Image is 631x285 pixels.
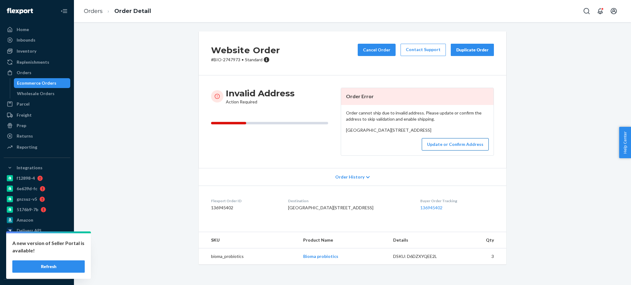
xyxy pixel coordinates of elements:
[4,121,70,130] a: Prep
[456,47,489,53] div: Duplicate Order
[4,173,70,183] a: f12898-4
[211,205,278,211] dd: 136945402
[211,57,280,63] p: # BIO-2747973
[14,78,71,88] a: Ecommerce Orders
[226,88,295,99] h3: Invalid Address
[17,227,41,234] div: Deliverr API
[17,144,37,150] div: Reporting
[4,57,70,67] a: Replenishments
[12,239,85,254] p: A new version of Seller Portal is available!
[114,8,151,14] a: Order Detail
[298,232,388,248] th: Product Name
[4,25,70,34] a: Home
[226,88,295,105] div: Action Required
[456,248,506,264] td: 3
[288,205,373,210] span: [GEOGRAPHIC_DATA][STREET_ADDRESS]
[17,37,35,43] div: Inbounds
[4,205,70,215] a: 5176b9-7b
[4,226,70,235] a: Deliverr API
[580,5,593,17] button: Open Search Box
[401,44,446,56] a: Contact Support
[17,80,56,86] div: Ecommerce Orders
[17,217,33,223] div: Amazon
[422,138,489,151] button: Update or Confirm Address
[17,207,38,213] div: 5176b9-7b
[17,59,49,65] div: Replenishments
[346,110,489,122] p: Order cannot ship due to invalid address. Please update or confirm the address to skip validation...
[4,68,70,78] a: Orders
[341,88,494,105] header: Order Error
[346,127,431,133] span: [GEOGRAPHIC_DATA][STREET_ADDRESS]
[393,253,451,259] div: DSKU: D6DZXYQEE2L
[84,8,103,14] a: Orders
[14,89,71,98] a: Wholesale Orders
[17,90,55,97] div: Wholesale Orders
[245,57,263,62] span: Standard
[17,165,43,171] div: Integrations
[58,5,70,17] button: Close Navigation
[4,110,70,120] a: Freight
[608,5,620,17] button: Open account menu
[4,257,70,267] a: colon-broom
[388,232,456,248] th: Details
[619,127,631,158] button: Help Center
[4,142,70,152] a: Reporting
[303,254,338,259] a: Bioma probiotics
[17,112,32,118] div: Freight
[420,198,494,203] dt: Buyer Order Tracking
[4,215,70,225] a: Amazon
[17,48,36,54] div: Inventory
[17,101,30,107] div: Parcel
[17,26,29,33] div: Home
[12,260,85,273] button: Refresh
[242,57,244,62] span: •
[17,70,31,76] div: Orders
[4,131,70,141] a: Returns
[17,186,37,192] div: 6e639d-fc
[4,35,70,45] a: Inbounds
[420,205,442,210] a: 136945402
[199,232,298,248] th: SKU
[358,44,396,56] button: Cancel Order
[17,133,33,139] div: Returns
[288,198,410,203] dt: Destination
[17,175,35,181] div: f12898-4
[4,46,70,56] a: Inventory
[79,2,156,20] ol: breadcrumbs
[4,163,70,173] button: Integrations
[17,122,26,129] div: Prep
[199,248,298,264] td: bioma_probiotics
[4,247,70,256] a: a76299-82
[4,194,70,204] a: gnzsuz-v5
[335,174,364,180] span: Order History
[17,196,37,202] div: gnzsuz-v5
[4,269,70,277] a: Add Integration
[211,198,278,203] dt: Flexport Order ID
[4,99,70,109] a: Parcel
[456,232,506,248] th: Qty
[594,5,606,17] button: Open notifications
[211,44,280,57] h2: Website Order
[451,44,494,56] button: Duplicate Order
[7,8,33,14] img: Flexport logo
[4,236,70,246] a: pulsetto
[4,184,70,194] a: 6e639d-fc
